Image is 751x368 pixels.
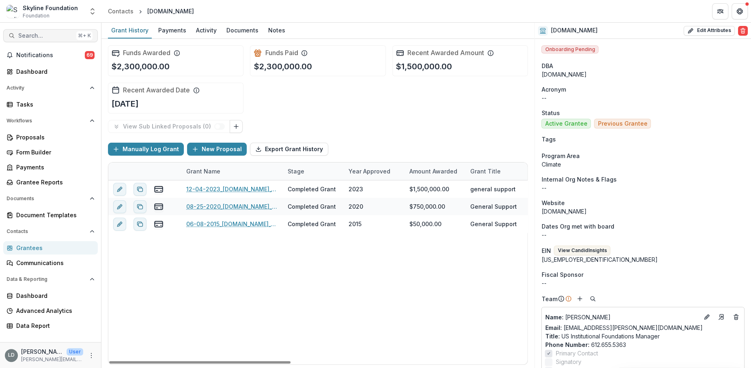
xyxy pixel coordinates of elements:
p: View Sub Linked Proposals ( 0 ) [123,123,214,130]
span: Signatory [555,357,581,366]
span: Previous Grantee [598,120,647,127]
div: Contacts [108,7,133,15]
p: [PERSON_NAME] [545,313,699,321]
div: Grant Title [465,167,506,175]
a: 08-25-2020_[DOMAIN_NAME]_750000 [186,202,278,211]
button: More [86,351,96,360]
div: Stage [283,163,344,180]
p: [PERSON_NAME] [21,347,63,356]
div: Tasks [16,100,91,109]
a: Go to contact [715,310,728,323]
a: [DOMAIN_NAME] [541,208,586,215]
div: Documents [223,24,262,36]
button: Get Help [732,3,748,19]
div: Grant Name [181,167,225,175]
div: [DOMAIN_NAME] [147,7,194,15]
div: Lisa Dinh [8,353,15,358]
div: Notes [265,24,288,36]
div: Amount Awarded [405,163,465,180]
button: view-payments [154,184,164,194]
span: Foundation [23,12,49,19]
span: Activity [6,85,86,91]
div: Activity [193,24,220,36]
div: Skyline Foundation [23,4,78,12]
p: Climate [541,160,745,169]
span: Active Grantee [545,120,587,127]
span: Data & Reporting [6,276,86,282]
button: Duplicate proposal [133,200,146,213]
span: Primary Contact [555,349,598,357]
a: Proposals [3,131,98,144]
button: Edit [702,312,712,322]
span: Title : [545,333,559,340]
span: Name : [545,314,563,321]
button: view-payments [154,202,164,212]
div: 2020 [349,202,363,211]
div: Data Report [16,321,91,330]
a: Dashboard [3,65,98,78]
div: Stage [283,167,309,175]
div: Grant Name [181,163,283,180]
a: Email: [EMAIL_ADDRESS][PERSON_NAME][DOMAIN_NAME] [545,323,702,332]
button: edit [113,183,126,196]
div: General Support [470,202,517,211]
button: Duplicate proposal [133,218,146,231]
a: Name: [PERSON_NAME] [545,313,699,321]
button: Export Grant History [250,143,328,156]
button: Notifications69 [3,49,98,62]
span: Website [541,199,564,207]
div: Dashboard [16,67,91,76]
span: Notifications [16,52,85,59]
div: Year approved [344,163,405,180]
span: 69 [85,51,95,59]
div: General Support [470,220,517,228]
button: Open Documents [3,192,98,205]
a: Communications [3,256,98,270]
div: -- [541,279,745,287]
button: Edit Attributes [684,26,735,36]
a: Grant History [108,23,152,39]
p: US Institutional Foundations Manager [545,332,741,340]
p: -- [541,184,745,192]
div: [US_EMPLOYER_IDENTIFICATION_NUMBER] [541,255,745,264]
span: Dates Org met with board [541,222,614,231]
div: Grant Term [526,163,587,180]
span: Workflows [6,118,86,124]
button: Open Data & Reporting [3,273,98,286]
span: Status [541,109,559,117]
div: Advanced Analytics [16,306,91,315]
div: general support [470,185,516,193]
a: Tasks [3,98,98,111]
a: Documents [223,23,262,39]
p: Team [541,295,557,303]
div: Grant Title [465,163,526,180]
a: Payments [3,160,98,174]
p: EIN [541,246,551,255]
a: Document Templates [3,208,98,222]
a: Contacts [105,5,137,17]
p: $2,300,000.00 [112,60,170,73]
div: Dashboard [16,291,91,300]
div: Grantees [16,244,91,252]
a: 06-08-2015_[DOMAIN_NAME]_50000 [186,220,278,228]
a: Grantees [3,241,98,255]
h2: Recent Awarded Date [123,86,190,94]
button: Search... [3,29,98,42]
div: Completed Grant [288,202,336,211]
h2: Funds Awarded [123,49,170,57]
div: $1,500,000.00 [409,185,449,193]
span: Documents [6,196,86,201]
span: DBA [541,62,553,70]
p: User [67,348,83,355]
span: Search... [18,32,73,39]
p: [PERSON_NAME][EMAIL_ADDRESS][DOMAIN_NAME] [21,356,83,363]
div: ⌘ + K [76,31,93,40]
p: -- [541,94,745,102]
button: Open Activity [3,81,98,94]
button: edit [113,218,126,231]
